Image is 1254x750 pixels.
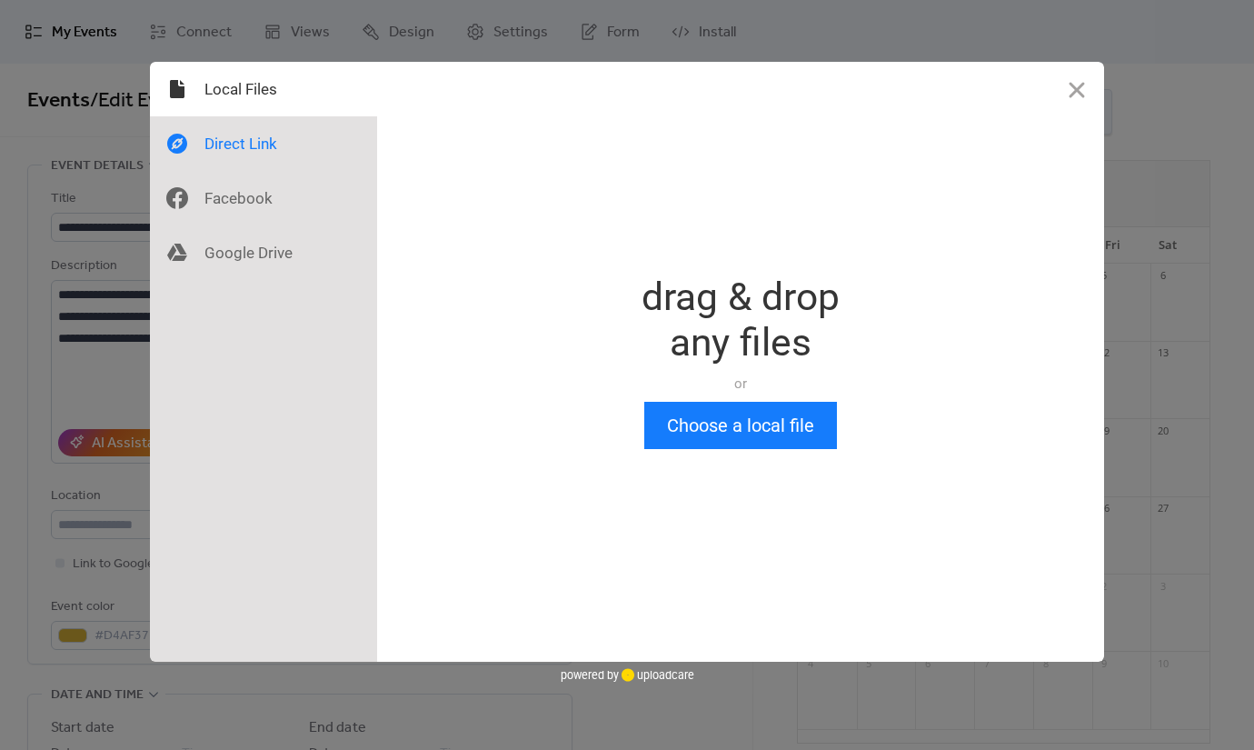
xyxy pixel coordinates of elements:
a: uploadcare [619,668,694,682]
div: Google Drive [150,225,377,280]
div: Facebook [150,171,377,225]
button: Close [1050,62,1104,116]
div: drag & drop any files [642,275,840,365]
div: powered by [561,662,694,689]
button: Choose a local file [644,402,837,449]
div: or [642,375,840,393]
div: Direct Link [150,116,377,171]
div: Local Files [150,62,377,116]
